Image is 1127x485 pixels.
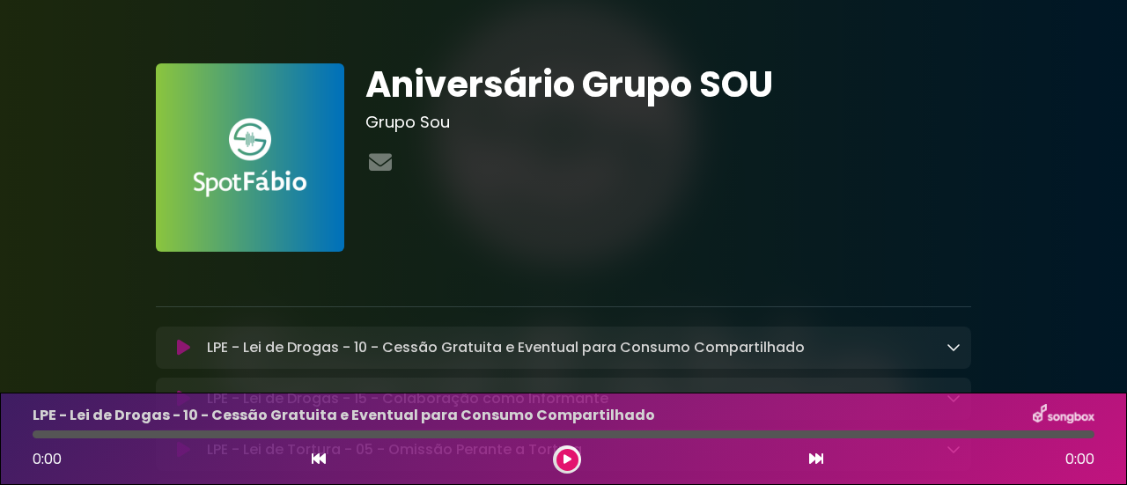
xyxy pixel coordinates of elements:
img: FAnVhLgaRSStWruMDZa6 [156,63,344,252]
img: songbox-logo-white.png [1033,404,1094,427]
p: LPE - Lei de Drogas - 10 - Cessão Gratuita e Eventual para Consumo Compartilhado [33,405,655,426]
span: 0:00 [33,449,62,469]
p: LPE - Lei de Drogas - 10 - Cessão Gratuita e Eventual para Consumo Compartilhado [207,337,805,358]
span: 0:00 [1065,449,1094,470]
h3: Grupo Sou [365,113,972,132]
p: LPE - Lei de Drogas - 15 - Colaboração como Informante [207,388,608,409]
h1: Aniversário Grupo SOU [365,63,972,106]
